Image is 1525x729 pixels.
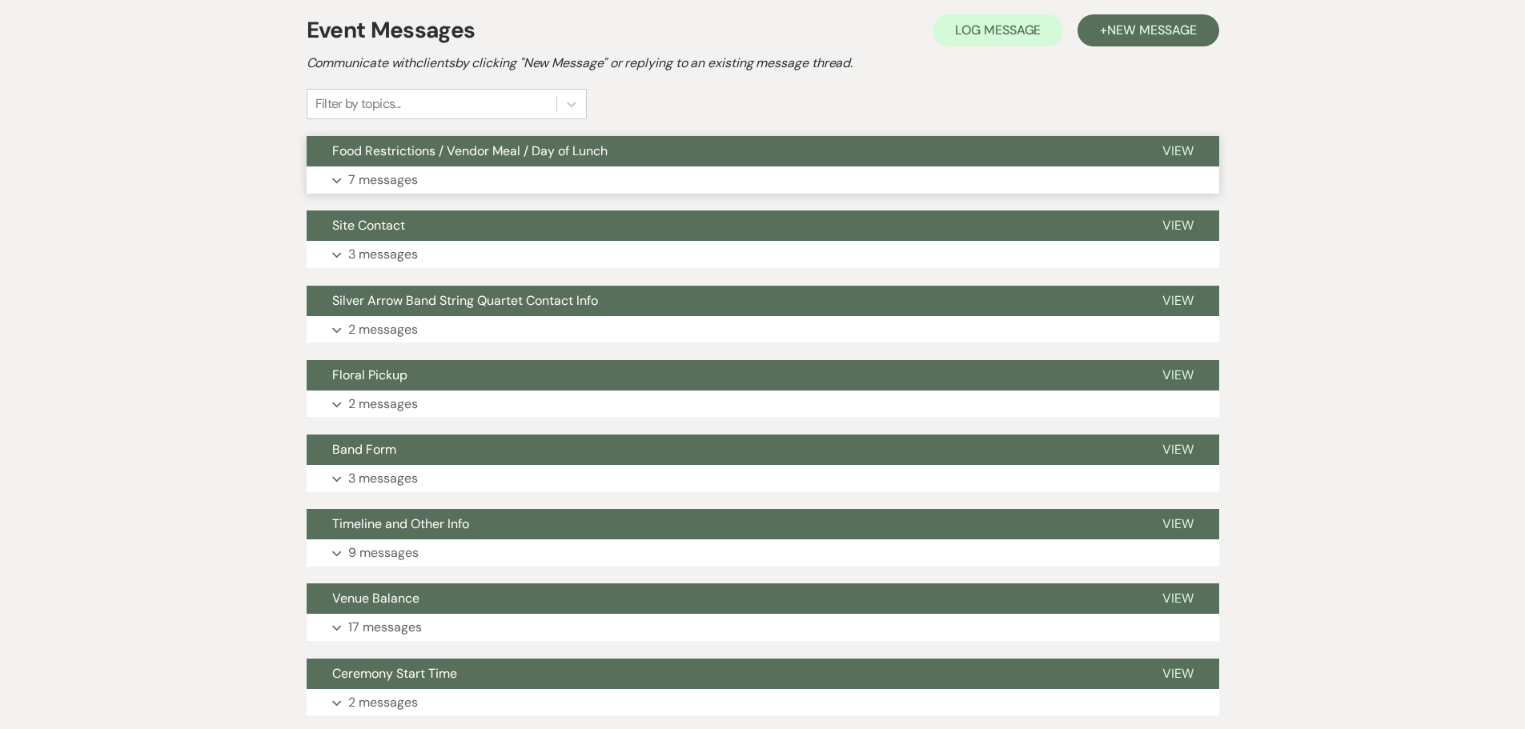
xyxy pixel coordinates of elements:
[307,509,1137,539] button: Timeline and Other Info
[348,319,418,340] p: 2 messages
[1162,590,1194,607] span: View
[348,617,422,638] p: 17 messages
[1137,136,1219,166] button: View
[307,136,1137,166] button: Food Restrictions / Vendor Meal / Day of Lunch
[1162,292,1194,309] span: View
[307,465,1219,492] button: 3 messages
[933,14,1063,46] button: Log Message
[1078,14,1218,46] button: +New Message
[332,590,419,607] span: Venue Balance
[307,316,1219,343] button: 2 messages
[307,241,1219,268] button: 3 messages
[348,468,418,489] p: 3 messages
[1162,665,1194,682] span: View
[307,659,1137,689] button: Ceremony Start Time
[332,142,608,159] span: Food Restrictions / Vendor Meal / Day of Lunch
[348,394,418,415] p: 2 messages
[307,14,476,47] h1: Event Messages
[348,692,418,713] p: 2 messages
[1137,286,1219,316] button: View
[307,286,1137,316] button: Silver Arrow Band String Quartet Contact Info
[332,515,469,532] span: Timeline and Other Info
[1162,441,1194,458] span: View
[1137,583,1219,614] button: View
[307,166,1219,194] button: 7 messages
[307,435,1137,465] button: Band Form
[1162,515,1194,532] span: View
[955,22,1041,38] span: Log Message
[1162,142,1194,159] span: View
[307,689,1219,716] button: 2 messages
[1107,22,1196,38] span: New Message
[1137,435,1219,465] button: View
[332,665,457,682] span: Ceremony Start Time
[307,539,1219,567] button: 9 messages
[307,391,1219,418] button: 2 messages
[348,543,419,563] p: 9 messages
[332,217,405,234] span: Site Contact
[1162,217,1194,234] span: View
[1137,210,1219,241] button: View
[348,170,418,190] p: 7 messages
[307,360,1137,391] button: Floral Pickup
[1137,509,1219,539] button: View
[348,244,418,265] p: 3 messages
[332,441,396,458] span: Band Form
[332,367,407,383] span: Floral Pickup
[315,94,401,114] div: Filter by topics...
[332,292,598,309] span: Silver Arrow Band String Quartet Contact Info
[1162,367,1194,383] span: View
[1137,360,1219,391] button: View
[307,210,1137,241] button: Site Contact
[307,54,1219,73] h2: Communicate with clients by clicking "New Message" or replying to an existing message thread.
[307,583,1137,614] button: Venue Balance
[307,614,1219,641] button: 17 messages
[1137,659,1219,689] button: View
